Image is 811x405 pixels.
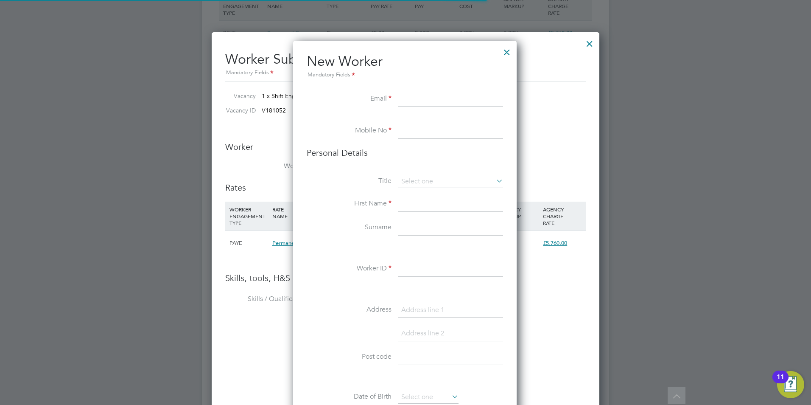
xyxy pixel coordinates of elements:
label: Title [307,177,392,186]
div: PAYE [227,231,270,256]
h3: Personal Details [307,147,503,158]
div: RATE NAME [270,202,327,224]
label: Address [307,305,392,314]
h2: Worker Submission [225,44,586,78]
label: First Name [307,199,392,208]
span: £5,760.00 [543,239,567,247]
label: Vacancy [222,92,256,100]
button: Open Resource Center, 11 new notifications [777,371,804,398]
label: Surname [307,223,392,232]
div: 11 [777,377,784,388]
input: Select one [398,175,503,188]
h3: Rates [225,182,586,193]
label: Date of Birth [307,392,392,401]
input: Select one [398,391,459,404]
label: Vacancy ID [222,107,256,114]
div: Mandatory Fields [225,68,586,78]
div: AGENCY MARKUP [498,202,541,224]
div: AGENCY CHARGE RATE [541,202,584,231]
label: Worker [225,162,310,171]
h3: Worker [225,141,586,152]
span: 1 x Shift Engineer [262,92,309,100]
h2: New Worker [307,53,503,80]
div: Mandatory Fields [307,70,503,80]
label: Email [307,94,392,103]
label: Post code [307,352,392,361]
label: Skills / Qualifications [225,295,310,304]
h3: Skills, tools, H&S [225,273,586,284]
input: Address line 2 [398,326,503,341]
label: Mobile No [307,126,392,135]
span: V181052 [262,107,286,114]
span: Permanent Fee [272,239,310,247]
div: WORKER ENGAGEMENT TYPE [227,202,270,231]
label: Worker ID [307,264,392,273]
input: Address line 1 [398,303,503,318]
